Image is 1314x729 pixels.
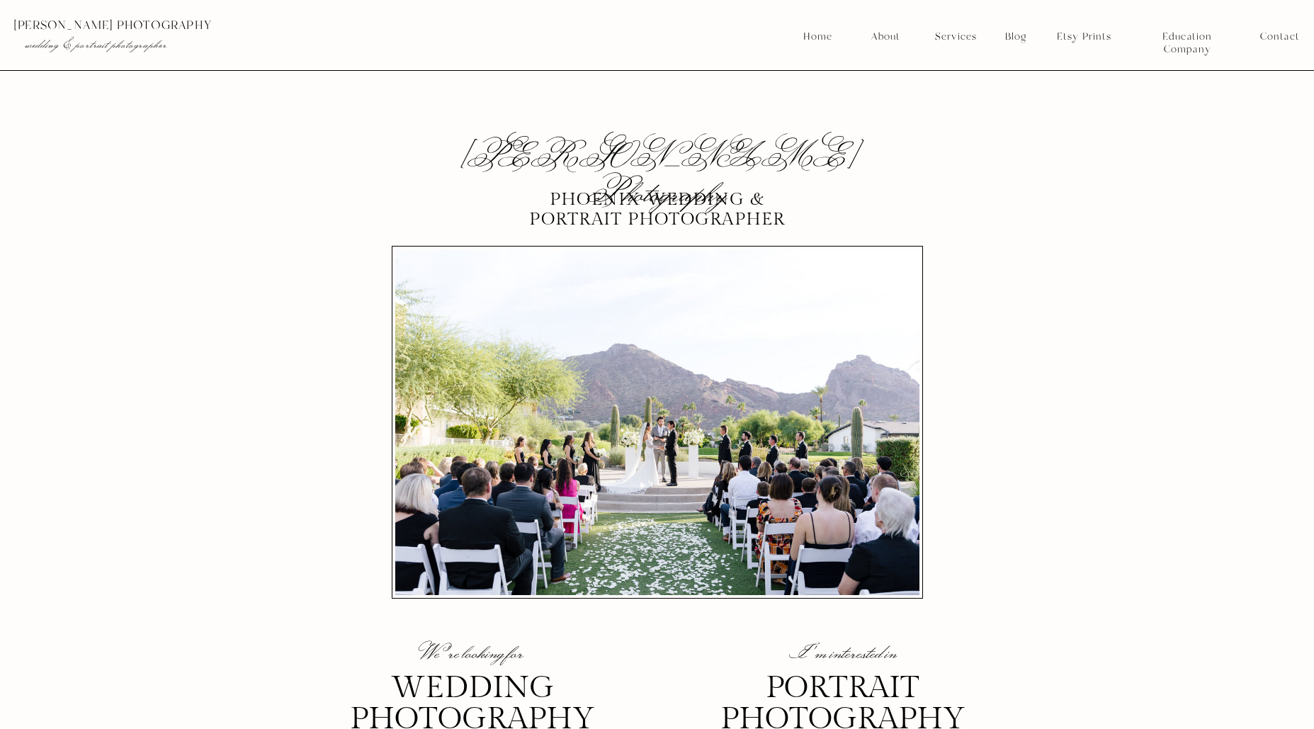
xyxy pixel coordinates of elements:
p: We're looking for [394,643,552,663]
a: Home [803,30,833,43]
p: wedding & portrait photographer [25,38,407,52]
a: About [867,30,903,43]
p: [PERSON_NAME] photography [13,19,436,32]
h3: wedding photography [344,672,601,728]
a: Education Company [1138,30,1236,43]
h2: [PERSON_NAME] Photography [419,140,897,174]
a: Services [929,30,982,43]
a: Blog [1000,30,1031,43]
p: I'm interested in [764,643,922,663]
p: Phoenix Wedding & portrait photographer [523,190,793,229]
h3: portrait photography [715,672,971,728]
a: Contact [1260,30,1299,43]
a: Etsy Prints [1051,30,1116,43]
